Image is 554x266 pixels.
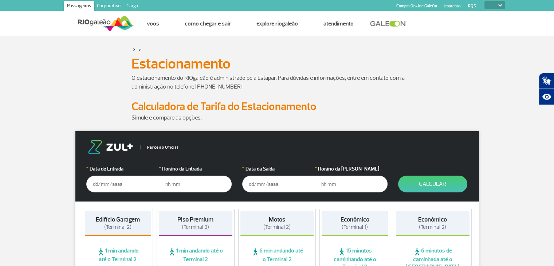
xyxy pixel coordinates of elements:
[240,247,314,263] span: 6 min andando até o Terminal 2
[138,45,141,54] a: >
[131,58,423,70] h1: Estacionamento
[86,165,159,173] label: Data de Entrada
[131,74,423,91] p: O estacionamento do RIOgaleão é administrado pela Estapar. Para dúvidas e informações, entre em c...
[444,4,461,8] a: Imprensa
[185,20,231,27] a: Como chegar e sair
[104,224,131,231] span: (Terminal 2)
[315,176,388,192] input: hh:mm
[159,165,232,173] label: Horário da Entrada
[419,224,446,231] span: (Terminal 2)
[341,216,369,223] strong: Econômico
[539,73,554,105] div: Plugin de acessibilidade da Hand Talk.
[94,1,123,12] a: Corporativo
[131,113,423,122] p: Simule e compare as opções.
[315,165,388,173] label: Horário da [PERSON_NAME]
[539,89,554,105] button: Abrir recursos assistivos.
[123,1,141,12] a: Cargo
[177,216,213,223] strong: Piso Premium
[242,176,315,192] input: dd/mm/aaaa
[342,224,368,231] span: (Terminal 1)
[147,20,159,27] a: Voos
[242,165,315,173] label: Data da Saída
[159,247,232,263] span: 1 min andando até o Terminal 2
[418,216,447,223] strong: Econômico
[141,145,178,149] span: Parceiro Oficial
[86,140,134,154] img: logo-zul.png
[96,216,140,223] strong: Edifício Garagem
[269,216,285,223] strong: Motos
[133,45,135,54] a: >
[182,224,209,231] span: (Terminal 2)
[468,4,476,8] a: RQS
[256,20,298,27] a: Explore RIOgaleão
[131,100,423,113] h2: Calculadora de Tarifa do Estacionamento
[539,73,554,89] button: Abrir tradutor de língua de sinais.
[86,176,159,192] input: dd/mm/aaaa
[263,224,291,231] span: (Terminal 2)
[396,4,437,8] a: Compra On-line GaleOn
[398,176,467,192] button: Calcular
[85,247,151,263] span: 1 min andando até o Terminal 2
[159,176,232,192] input: hh:mm
[64,1,94,12] a: Passageiros
[323,20,354,27] a: Atendimento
